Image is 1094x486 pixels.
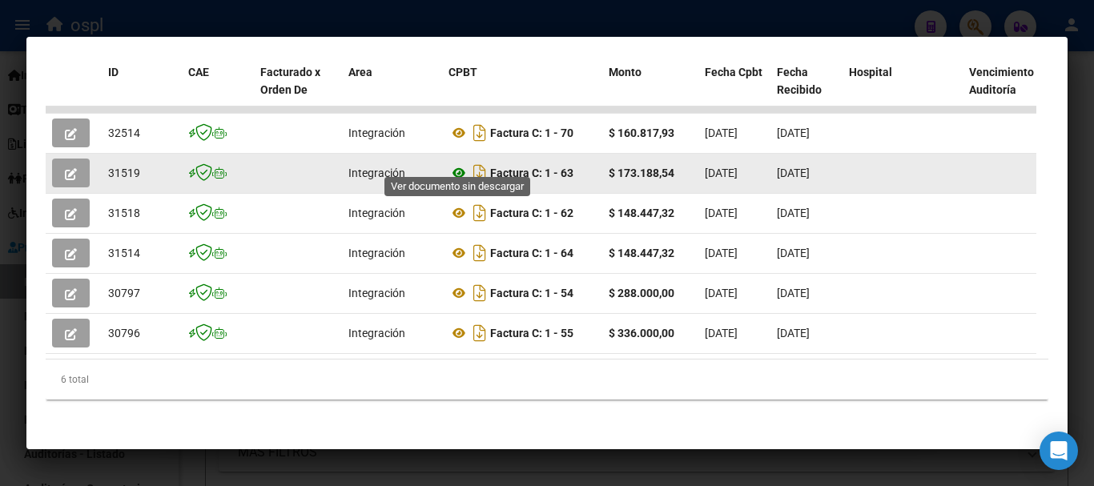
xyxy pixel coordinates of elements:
[609,247,674,259] strong: $ 148.447,32
[469,120,490,146] i: Descargar documento
[348,66,372,78] span: Area
[698,55,770,126] datatable-header-cell: Fecha Cpbt
[108,327,140,339] span: 30796
[705,287,738,299] span: [DATE]
[777,327,810,339] span: [DATE]
[188,66,209,78] span: CAE
[490,247,573,259] strong: Factura C: 1 - 64
[342,55,442,126] datatable-header-cell: Area
[705,247,738,259] span: [DATE]
[254,55,342,126] datatable-header-cell: Facturado x Orden De
[969,66,1034,97] span: Vencimiento Auditoría
[843,55,963,126] datatable-header-cell: Hospital
[777,207,810,219] span: [DATE]
[609,127,674,139] strong: $ 160.817,93
[348,167,405,179] span: Integración
[1040,432,1078,470] div: Open Intercom Messenger
[490,207,573,219] strong: Factura C: 1 - 62
[348,127,405,139] span: Integración
[469,200,490,226] i: Descargar documento
[705,207,738,219] span: [DATE]
[777,287,810,299] span: [DATE]
[705,327,738,339] span: [DATE]
[182,55,254,126] datatable-header-cell: CAE
[469,160,490,186] i: Descargar documento
[348,207,405,219] span: Integración
[469,280,490,306] i: Descargar documento
[963,55,1035,126] datatable-header-cell: Vencimiento Auditoría
[705,66,762,78] span: Fecha Cpbt
[108,167,140,179] span: 31519
[442,55,602,126] datatable-header-cell: CPBT
[705,167,738,179] span: [DATE]
[609,207,674,219] strong: $ 148.447,32
[348,327,405,339] span: Integración
[348,287,405,299] span: Integración
[609,287,674,299] strong: $ 288.000,00
[490,287,573,299] strong: Factura C: 1 - 54
[849,66,892,78] span: Hospital
[490,167,573,179] strong: Factura C: 1 - 63
[609,327,674,339] strong: $ 336.000,00
[609,167,674,179] strong: $ 173.188,54
[448,66,477,78] span: CPBT
[777,127,810,139] span: [DATE]
[348,247,405,259] span: Integración
[46,359,1048,400] div: 6 total
[108,127,140,139] span: 32514
[469,320,490,346] i: Descargar documento
[609,66,642,78] span: Monto
[490,327,573,339] strong: Factura C: 1 - 55
[490,127,573,139] strong: Factura C: 1 - 70
[108,207,140,219] span: 31518
[705,127,738,139] span: [DATE]
[770,55,843,126] datatable-header-cell: Fecha Recibido
[777,167,810,179] span: [DATE]
[102,55,182,126] datatable-header-cell: ID
[260,66,320,97] span: Facturado x Orden De
[469,240,490,266] i: Descargar documento
[602,55,698,126] datatable-header-cell: Monto
[777,247,810,259] span: [DATE]
[777,66,822,97] span: Fecha Recibido
[108,247,140,259] span: 31514
[108,287,140,299] span: 30797
[108,66,119,78] span: ID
